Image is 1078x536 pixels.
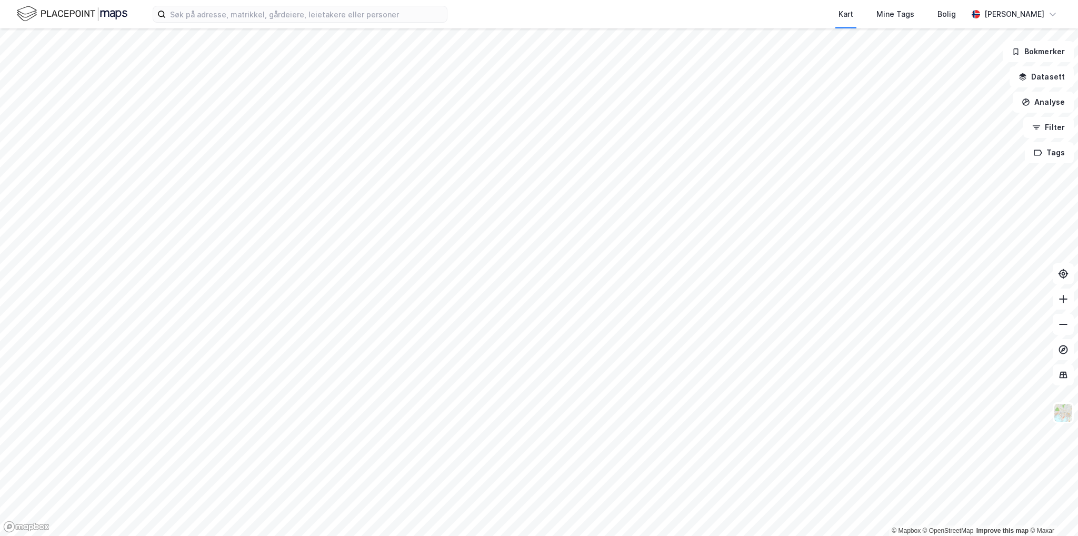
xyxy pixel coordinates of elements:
[937,8,956,21] div: Bolig
[839,8,853,21] div: Kart
[17,5,127,23] img: logo.f888ab2527a4732fd821a326f86c7f29.svg
[166,6,447,22] input: Søk på adresse, matrikkel, gårdeiere, leietakere eller personer
[984,8,1044,21] div: [PERSON_NAME]
[876,8,914,21] div: Mine Tags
